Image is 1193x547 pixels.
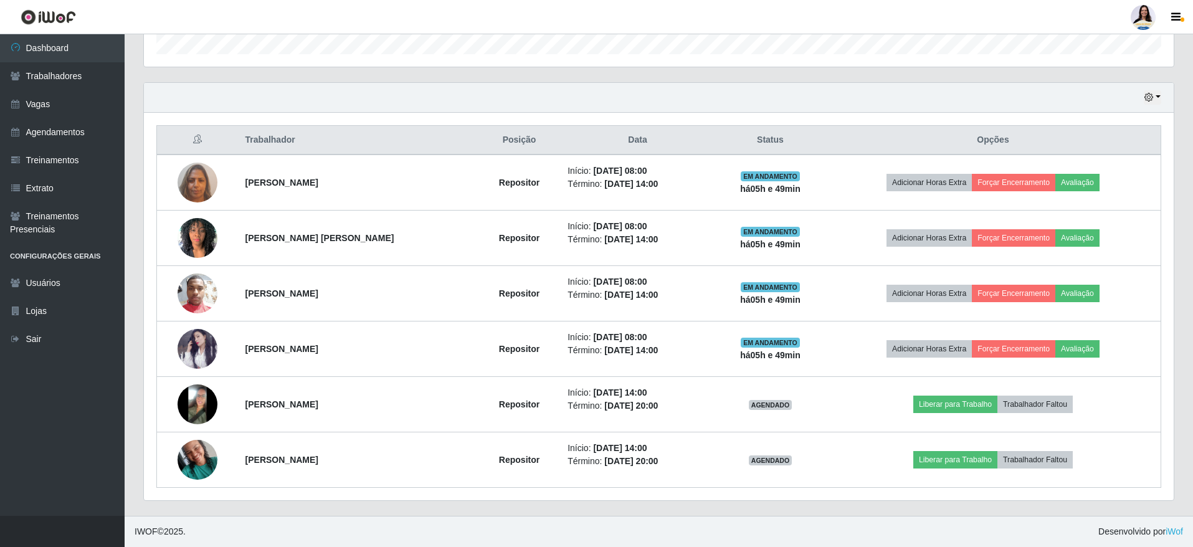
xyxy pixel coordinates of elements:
time: [DATE] 14:00 [604,290,658,300]
li: Término: [568,399,708,412]
span: AGENDADO [749,400,792,410]
span: © 2025 . [135,525,186,538]
img: CoreUI Logo [21,9,76,25]
th: Trabalhador [238,126,478,155]
th: Status [715,126,825,155]
strong: há 05 h e 49 min [740,350,801,360]
img: 1755991317479.jpeg [178,433,217,486]
span: IWOF [135,526,158,536]
li: Início: [568,164,708,178]
span: EM ANDAMENTO [741,171,800,181]
th: Data [560,126,715,155]
strong: [PERSON_NAME] [245,455,318,465]
time: [DATE] 08:00 [593,166,647,176]
strong: há 05 h e 49 min [740,295,801,305]
time: [DATE] 14:00 [604,345,658,355]
strong: Repositor [499,399,539,409]
img: 1748449029171.jpeg [178,211,217,264]
button: Forçar Encerramento [972,340,1055,358]
button: Avaliação [1055,285,1100,302]
strong: Repositor [499,178,539,188]
strong: há 05 h e 49 min [740,239,801,249]
button: Liberar para Trabalho [913,396,997,413]
strong: Repositor [499,233,539,243]
button: Adicionar Horas Extra [886,174,972,191]
li: Início: [568,275,708,288]
span: EM ANDAMENTO [741,282,800,292]
li: Término: [568,233,708,246]
button: Forçar Encerramento [972,229,1055,247]
button: Adicionar Horas Extra [886,340,972,358]
strong: Repositor [499,455,539,465]
strong: [PERSON_NAME] [245,344,318,354]
strong: [PERSON_NAME] [245,288,318,298]
button: Avaliação [1055,340,1100,358]
li: Término: [568,344,708,357]
li: Início: [568,442,708,455]
th: Opções [825,126,1161,155]
button: Trabalhador Faltou [997,451,1073,469]
a: iWof [1166,526,1183,536]
li: Término: [568,178,708,191]
time: [DATE] 08:00 [593,332,647,342]
img: 1747253938286.jpeg [178,156,217,209]
time: [DATE] 14:00 [593,443,647,453]
span: Desenvolvido por [1098,525,1183,538]
button: Avaliação [1055,174,1100,191]
button: Adicionar Horas Extra [886,229,972,247]
time: [DATE] 14:00 [604,234,658,244]
span: EM ANDAMENTO [741,338,800,348]
strong: Repositor [499,344,539,354]
button: Adicionar Horas Extra [886,285,972,302]
button: Avaliação [1055,229,1100,247]
img: 1754944284584.jpeg [178,267,217,320]
span: EM ANDAMENTO [741,227,800,237]
strong: [PERSON_NAME] [PERSON_NAME] [245,233,394,243]
time: [DATE] 14:00 [604,179,658,189]
strong: [PERSON_NAME] [245,178,318,188]
img: 1748484954184.jpeg [178,384,217,424]
strong: há 05 h e 49 min [740,184,801,194]
time: [DATE] 14:00 [593,388,647,397]
strong: [PERSON_NAME] [245,399,318,409]
span: AGENDADO [749,455,792,465]
strong: Repositor [499,288,539,298]
button: Forçar Encerramento [972,285,1055,302]
li: Início: [568,331,708,344]
time: [DATE] 20:00 [604,401,658,411]
li: Início: [568,220,708,233]
th: Posição [478,126,560,155]
li: Início: [568,386,708,399]
img: 1757034953897.jpeg [178,329,217,369]
button: Forçar Encerramento [972,174,1055,191]
button: Trabalhador Faltou [997,396,1073,413]
time: [DATE] 20:00 [604,456,658,466]
button: Liberar para Trabalho [913,451,997,469]
time: [DATE] 08:00 [593,277,647,287]
li: Término: [568,455,708,468]
li: Término: [568,288,708,302]
time: [DATE] 08:00 [593,221,647,231]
